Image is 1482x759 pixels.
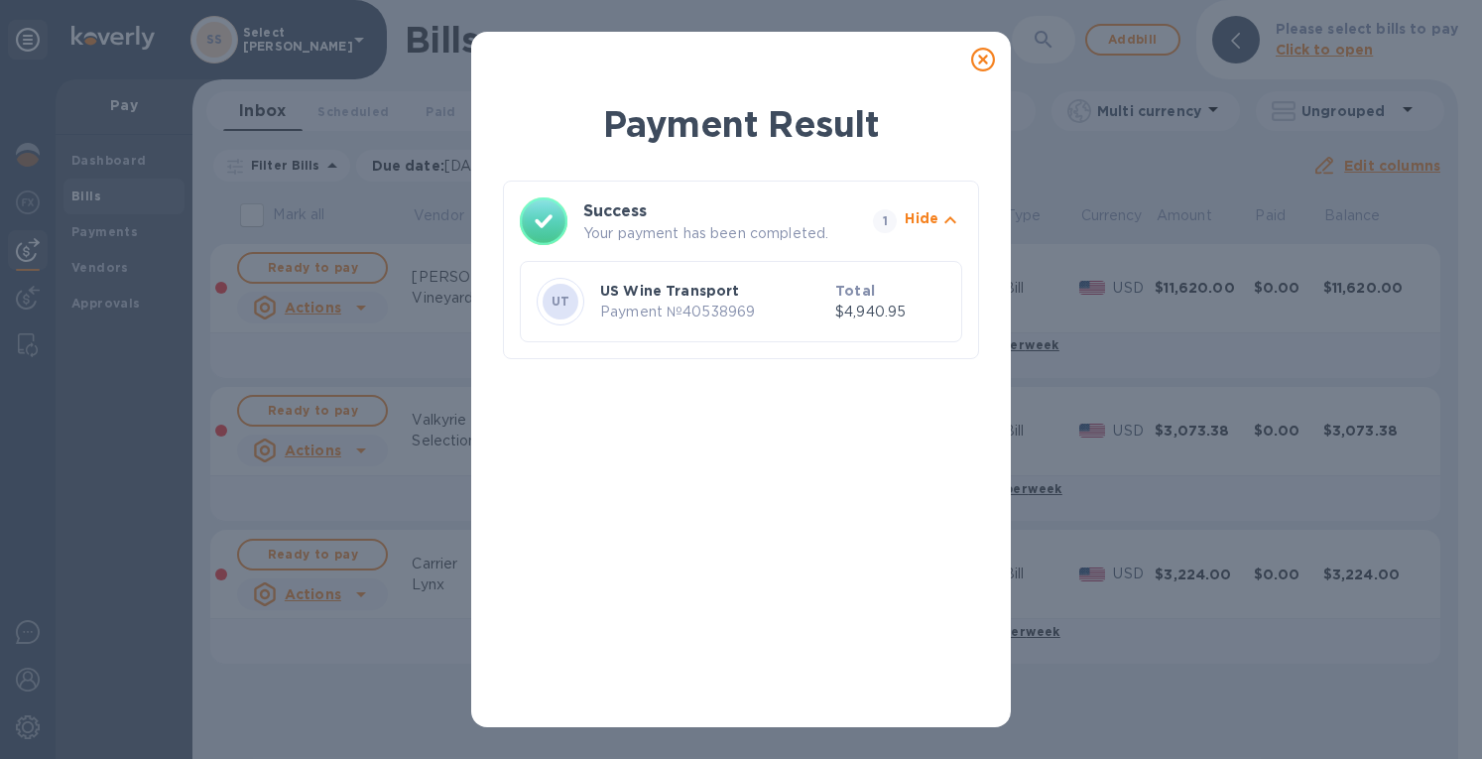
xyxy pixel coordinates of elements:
p: Your payment has been completed. [583,223,865,244]
p: Hide [905,208,938,228]
b: Total [835,283,875,299]
p: $4,940.95 [835,302,945,322]
p: Payment № 40538969 [600,302,827,322]
p: US Wine Transport [600,281,827,301]
h3: Success [583,199,837,223]
h1: Payment Result [503,99,979,149]
button: Hide [905,208,962,235]
b: UT [552,294,570,309]
span: 1 [873,209,897,233]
